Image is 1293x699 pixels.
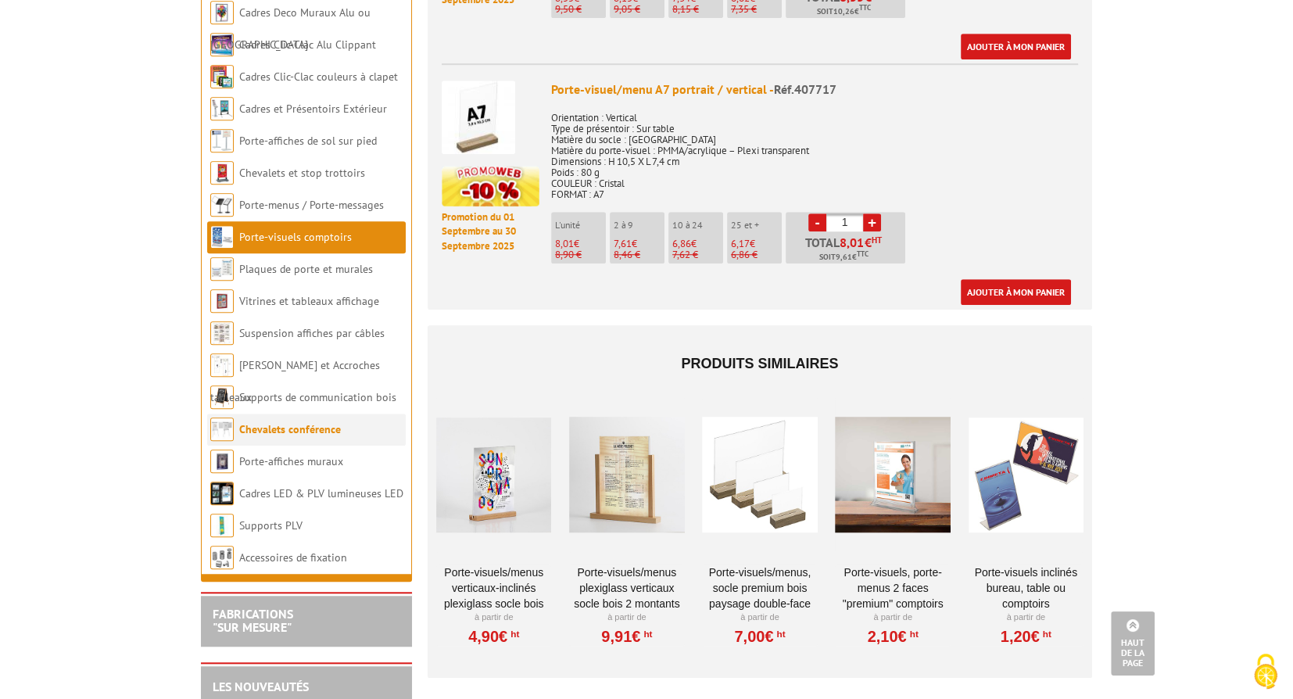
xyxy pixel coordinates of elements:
[239,134,377,148] a: Porte-affiches de sol sur pied
[436,611,551,624] p: À partir de
[702,611,817,624] p: À partir de
[731,249,782,260] p: 6,86 €
[239,486,403,500] a: Cadres LED & PLV lumineuses LED
[872,235,882,246] sup: HT
[907,629,919,640] sup: HT
[614,237,632,250] span: 7,61
[210,289,234,313] img: Vitrines et tableaux affichage
[555,249,606,260] p: 8,90 €
[614,249,664,260] p: 8,46 €
[210,161,234,185] img: Chevalets et stop trottoirs
[1238,646,1293,699] button: Cookies (fenêtre modale)
[681,356,838,371] span: Produits similaires
[969,565,1083,611] a: Porte-visuels inclinés bureau, table ou comptoirs
[239,294,379,308] a: Vitrines et tableaux affichage
[210,65,234,88] img: Cadres Clic-Clac couleurs à clapet
[835,611,950,624] p: À partir de
[614,238,664,249] p: €
[819,251,869,263] span: Soit €
[808,213,826,231] a: -
[239,454,343,468] a: Porte-affiches muraux
[1111,611,1155,676] a: Haut de la page
[833,5,854,18] span: 10,26
[239,230,352,244] a: Porte-visuels comptoirs
[551,102,1078,200] p: Orientation : Vertical Type de présentoir : Sur table Matière du socle : [GEOGRAPHIC_DATA] Matièr...
[239,518,303,532] a: Supports PLV
[702,565,817,611] a: PORTE-VISUELS/MENUS, SOCLE PREMIUM BOIS PAYSAGE DOUBLE-FACE
[857,249,869,258] sup: TTC
[442,210,539,254] p: Promotion du 01 Septembre au 30 Septembre 2025
[817,5,871,18] span: Soit €
[507,629,519,640] sup: HT
[868,632,919,641] a: 2,10€HT
[210,193,234,217] img: Porte-menus / Porte-messages
[239,38,376,52] a: Cadres Clic-Clac Alu Clippant
[239,102,387,116] a: Cadres et Présentoirs Extérieur
[569,611,684,624] p: À partir de
[961,279,1071,305] a: Ajouter à mon panier
[210,5,371,52] a: Cadres Deco Muraux Alu ou [GEOGRAPHIC_DATA]
[672,220,723,231] p: 10 à 24
[672,249,723,260] p: 7,62 €
[601,632,652,641] a: 9,91€HT
[210,321,234,345] img: Suspension affiches par câbles
[672,237,691,250] span: 6,86
[773,629,785,640] sup: HT
[239,262,373,276] a: Plaques de porte et murales
[210,257,234,281] img: Plaques de porte et murales
[210,97,234,120] img: Cadres et Présentoirs Extérieur
[863,213,881,231] a: +
[239,550,347,565] a: Accessoires de fixation
[468,632,519,641] a: 4,90€HT
[555,4,606,15] p: 9,50 €
[835,565,950,611] a: Porte-visuels, Porte-menus 2 faces "Premium" comptoirs
[551,81,1078,99] div: Porte-visuel/menu A7 portrait / vertical -
[210,358,380,404] a: [PERSON_NAME] et Accroches tableaux
[774,81,836,97] span: Réf.407717
[840,236,865,249] span: 8,01
[555,238,606,249] p: €
[239,70,398,84] a: Cadres Clic-Clac couleurs à clapet
[213,606,293,636] a: FABRICATIONS"Sur Mesure"
[1001,632,1051,641] a: 1,20€HT
[210,546,234,569] img: Accessoires de fixation
[442,81,515,154] img: Porte-visuel/menu A7 portrait / vertical
[436,565,551,611] a: Porte-Visuels/Menus verticaux-inclinés plexiglass socle bois
[213,679,309,694] a: LES NOUVEAUTÉS
[1040,629,1051,640] sup: HT
[210,353,234,377] img: Cimaises et Accroches tableaux
[569,565,684,611] a: Porte-Visuels/Menus Plexiglass Verticaux Socle Bois 2 Montants
[614,220,664,231] p: 2 à 9
[1246,652,1285,691] img: Cookies (fenêtre modale)
[731,220,782,231] p: 25 et +
[672,4,723,15] p: 8,15 €
[859,3,871,12] sup: TTC
[210,225,234,249] img: Porte-visuels comptoirs
[790,236,905,263] p: Total
[555,237,574,250] span: 8,01
[239,422,341,436] a: Chevalets conférence
[731,237,750,250] span: 6,17
[836,251,852,263] span: 9,61
[865,236,872,249] span: €
[210,1,234,24] img: Cadres Deco Muraux Alu ou Bois
[239,198,384,212] a: Porte-menus / Porte-messages
[239,166,365,180] a: Chevalets et stop trottoirs
[210,129,234,152] img: Porte-affiches de sol sur pied
[731,238,782,249] p: €
[210,482,234,505] img: Cadres LED & PLV lumineuses LED
[672,238,723,249] p: €
[239,326,385,340] a: Suspension affiches par câbles
[210,418,234,441] img: Chevalets conférence
[239,390,396,404] a: Supports de communication bois
[555,220,606,231] p: L'unité
[969,611,1083,624] p: À partir de
[734,632,785,641] a: 7,00€HT
[442,166,539,206] img: promotion
[640,629,652,640] sup: HT
[614,4,664,15] p: 9,05 €
[210,514,234,537] img: Supports PLV
[210,450,234,473] img: Porte-affiches muraux
[731,4,782,15] p: 7,35 €
[961,34,1071,59] a: Ajouter à mon panier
